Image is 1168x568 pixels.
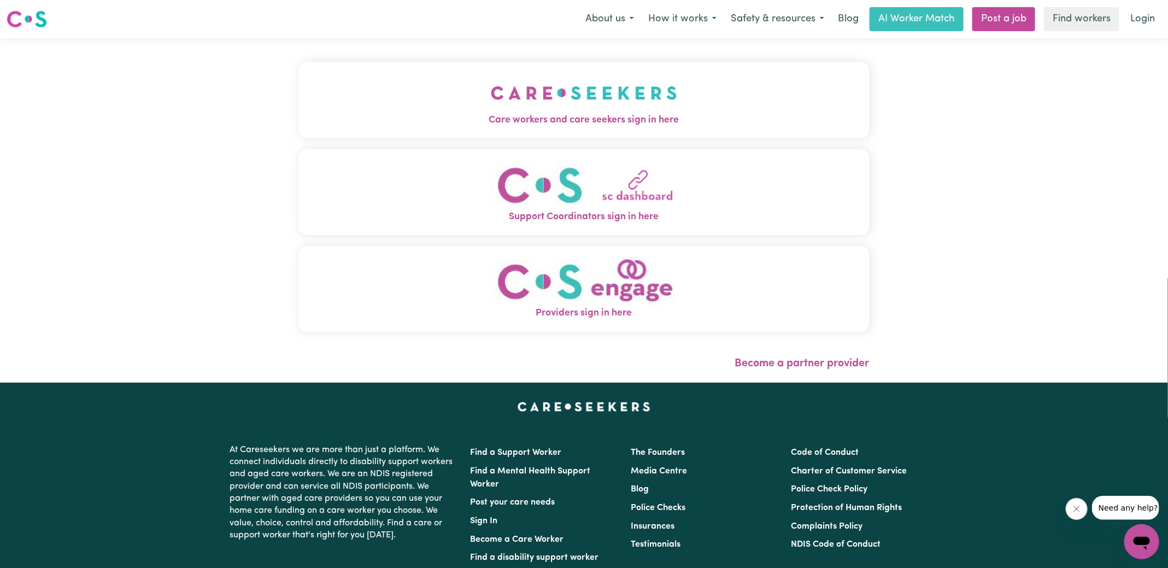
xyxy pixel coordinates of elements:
a: Police Checks [631,503,685,512]
a: Careseekers logo [7,7,47,32]
a: Find workers [1044,7,1119,31]
a: Careseekers home page [518,402,650,411]
a: Police Check Policy [791,485,867,494]
button: Support Coordinators sign in here [298,149,870,235]
a: Code of Conduct [791,448,859,457]
iframe: Message from company [1092,496,1159,520]
a: Post a job [972,7,1035,31]
button: How it works [641,8,724,31]
a: Find a Support Worker [471,448,562,457]
a: Sign In [471,517,498,525]
a: Find a Mental Health Support Worker [471,467,591,489]
a: Charter of Customer Service [791,467,907,476]
a: Insurances [631,522,674,531]
button: About us [578,8,641,31]
a: AI Worker Match [870,7,964,31]
a: NDIS Code of Conduct [791,540,881,549]
span: Care workers and care seekers sign in here [298,113,870,127]
a: Post your care needs [471,498,555,507]
button: Care workers and care seekers sign in here [298,62,870,138]
a: Login [1124,7,1161,31]
a: Find a disability support worker [471,553,599,562]
a: Blog [831,7,865,31]
button: Providers sign in here [298,246,870,332]
a: Become a partner provider [735,358,870,369]
span: Providers sign in here [298,306,870,320]
a: Testimonials [631,540,680,549]
p: At Careseekers we are more than just a platform. We connect individuals directly to disability su... [230,440,457,546]
button: Safety & resources [724,8,831,31]
a: Protection of Human Rights [791,503,902,512]
iframe: Button to launch messaging window [1124,524,1159,559]
a: Media Centre [631,467,687,476]
img: Careseekers logo [7,9,47,29]
a: Blog [631,485,649,494]
iframe: Close message [1066,498,1088,520]
a: Complaints Policy [791,522,862,531]
span: Support Coordinators sign in here [298,210,870,224]
a: Become a Care Worker [471,535,564,544]
a: The Founders [631,448,685,457]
